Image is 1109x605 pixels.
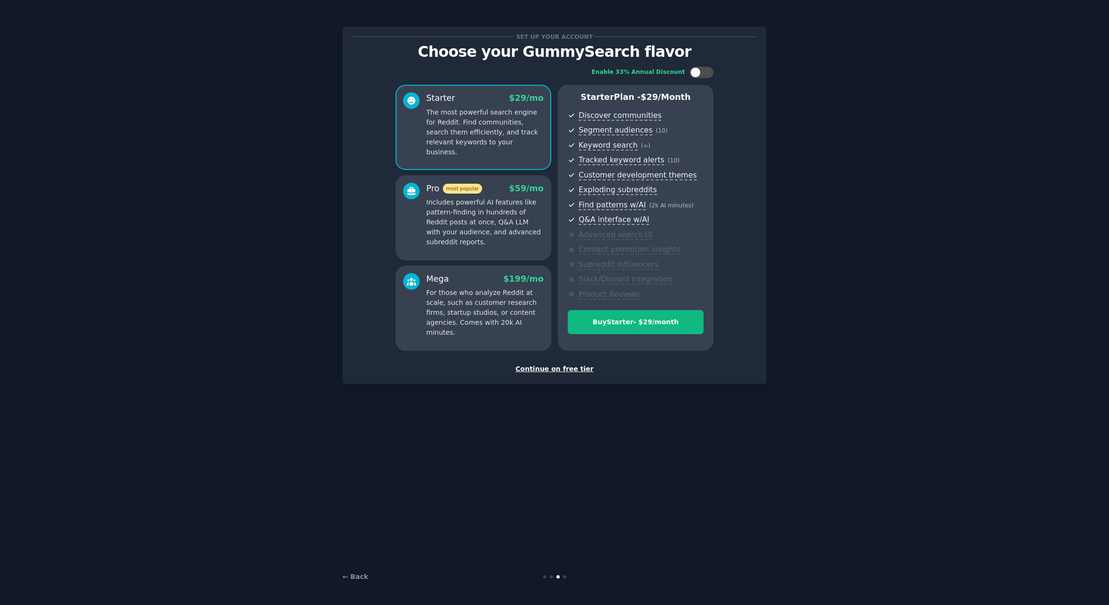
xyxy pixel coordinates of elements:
[426,288,544,338] p: For those who analyze Reddit at scale, such as customer research firms, startup studios, or conte...
[579,141,638,151] span: Keyword search
[352,364,757,374] div: Continue on free tier
[591,68,685,77] div: Enable 33% Annual Discount
[579,170,697,180] span: Customer development themes
[579,245,680,255] span: Content promotion insights
[579,111,661,121] span: Discover communities
[579,155,664,165] span: Tracked keyword alerts
[579,200,646,210] span: Find patterns w/AI
[426,273,449,285] div: Mega
[579,215,649,225] span: Q&A interface w/AI
[515,32,595,42] span: Set up your account
[509,184,544,193] span: $ 59 /mo
[503,274,544,284] span: $ 199 /mo
[352,44,757,60] p: Choose your GummySearch flavor
[343,573,368,580] a: ← Back
[649,202,694,209] span: ( 2k AI minutes )
[579,125,652,135] span: Segment audiences
[656,127,668,134] span: ( 10 )
[641,92,691,102] span: $ 29 /month
[668,157,679,164] span: ( 10 )
[426,197,544,247] p: Includes powerful AI features like pattern-finding in hundreds of Reddit posts at once, Q&A LLM w...
[426,92,455,104] div: Starter
[426,183,482,195] div: Pro
[579,290,640,300] span: Product Reviews
[568,317,703,327] div: Buy Starter - $ 29 /month
[579,260,658,270] span: Subreddit influencers
[641,142,651,149] span: ( ∞ )
[579,275,672,285] span: Slack/Discord integration
[568,91,704,103] p: Starter Plan -
[579,185,657,195] span: Exploding subreddits
[579,230,652,240] span: Advanced search UI
[426,107,544,157] p: The most powerful search engine for Reddit. Find communities, search them efficiently, and track ...
[443,184,483,194] span: most popular
[568,310,704,334] button: BuyStarter- $29/month
[509,93,544,103] span: $ 29 /mo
